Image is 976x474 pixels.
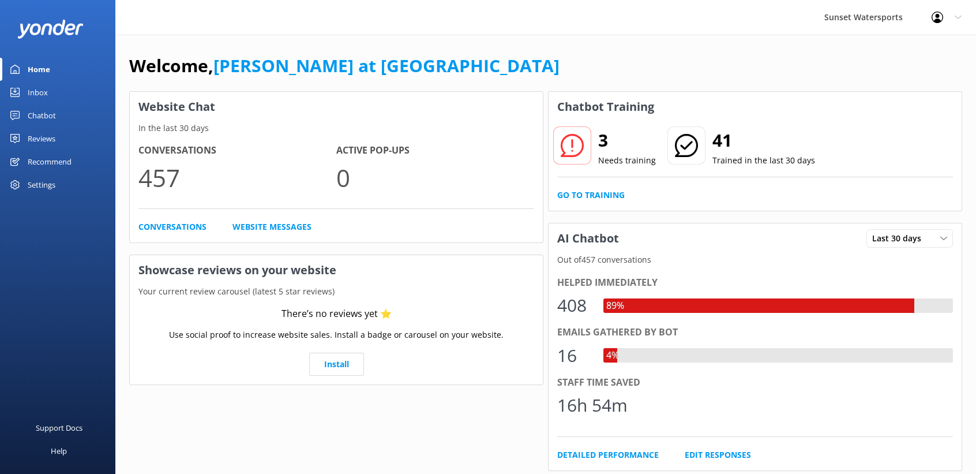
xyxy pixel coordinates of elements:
div: Emails gathered by bot [557,325,953,340]
div: Reviews [28,127,55,150]
p: 457 [138,158,336,197]
h3: Chatbot Training [549,92,663,122]
div: 4% [603,348,622,363]
div: There’s no reviews yet ⭐ [281,307,392,322]
div: 89% [603,298,627,313]
div: 16h 54m [557,391,628,419]
div: Inbox [28,81,48,104]
div: Chatbot [28,104,56,127]
img: yonder-white-logo.png [17,20,84,39]
div: Settings [28,173,55,196]
h3: Website Chat [130,92,543,122]
p: Your current review carousel (latest 5 star reviews) [130,285,543,298]
h4: Conversations [138,143,336,158]
a: Website Messages [232,221,311,233]
p: 0 [336,158,534,197]
a: Conversations [138,221,207,233]
div: Help [51,439,67,462]
div: Recommend [28,150,72,173]
div: 16 [557,342,592,370]
div: Home [28,58,50,81]
span: Last 30 days [872,232,928,245]
div: Staff time saved [557,375,953,390]
a: [PERSON_NAME] at [GEOGRAPHIC_DATA] [213,54,560,77]
h1: Welcome, [129,52,560,80]
h3: AI Chatbot [549,223,628,253]
h2: 41 [712,126,815,154]
a: Edit Responses [685,449,751,461]
h2: 3 [598,126,656,154]
p: Out of 457 conversations [549,253,962,266]
p: In the last 30 days [130,122,543,135]
div: Helped immediately [557,275,953,290]
a: Detailed Performance [557,449,659,461]
p: Trained in the last 30 days [712,154,815,167]
a: Install [309,353,364,376]
p: Needs training [598,154,656,167]
p: Use social proof to increase website sales. Install a badge or carousel on your website. [169,329,504,341]
a: Go to Training [557,189,625,201]
div: 408 [557,292,592,319]
div: Support Docs [36,416,82,439]
h3: Showcase reviews on your website [130,255,543,285]
h4: Active Pop-ups [336,143,534,158]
